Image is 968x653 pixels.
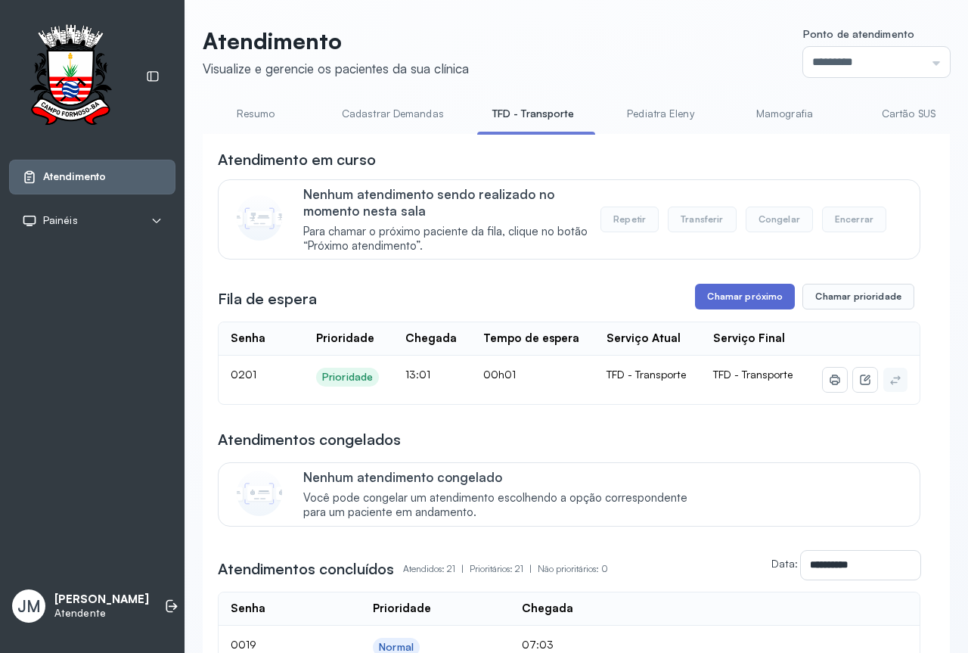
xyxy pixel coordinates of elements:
h3: Atendimentos congelados [218,429,401,450]
p: Nenhum atendimento sendo realizado no momento nesta sala [303,186,600,219]
span: Ponto de atendimento [803,27,914,40]
a: Pediatra Eleny [607,101,713,126]
div: Prioridade [316,331,374,346]
div: Senha [231,602,265,616]
a: Cartão SUS [855,101,961,126]
div: Chegada [405,331,457,346]
button: Chamar próximo [695,284,795,309]
div: Prioridade [322,371,373,384]
label: Data: [771,557,798,570]
button: Congelar [746,207,813,232]
img: Imagem de CalloutCard [237,471,282,516]
a: Atendimento [22,169,163,185]
button: Transferir [668,207,737,232]
span: Atendimento [43,170,106,183]
span: 0201 [231,368,256,381]
button: Repetir [600,207,659,232]
div: Senha [231,331,265,346]
div: Visualize e gerencie os pacientes da sua clínica [203,61,469,76]
span: 00h01 [483,368,516,381]
span: TFD - Transporte [713,368,793,381]
a: Mamografia [731,101,837,126]
button: Chamar prioridade [802,284,914,309]
div: Serviço Atual [607,331,681,346]
p: Atendidos: 21 [403,558,470,580]
button: Encerrar [822,207,886,232]
p: Não prioritários: 0 [538,558,608,580]
p: Nenhum atendimento congelado [303,469,703,485]
img: Logotipo do estabelecimento [16,24,125,129]
p: [PERSON_NAME] [54,592,149,607]
h3: Fila de espera [218,288,317,309]
span: Para chamar o próximo paciente da fila, clique no botão “Próximo atendimento”. [303,225,600,253]
a: Resumo [203,101,309,126]
span: Painéis [43,214,78,227]
span: | [461,563,464,574]
div: Chegada [522,602,573,616]
h3: Atendimento em curso [218,149,376,170]
div: Serviço Final [713,331,785,346]
p: Atendimento [203,27,469,54]
a: Cadastrar Demandas [327,101,459,126]
img: Imagem de CalloutCard [237,195,282,241]
div: Prioridade [373,602,431,616]
div: TFD - Transporte [607,368,689,381]
span: | [529,563,532,574]
p: Prioritários: 21 [470,558,538,580]
h3: Atendimentos concluídos [218,558,394,580]
span: 13:01 [405,368,430,381]
p: Atendente [54,607,149,620]
div: Tempo de espera [483,331,579,346]
span: 07:03 [522,638,554,651]
a: TFD - Transporte [477,101,590,126]
span: 0019 [231,638,256,651]
span: Você pode congelar um atendimento escolhendo a opção correspondente para um paciente em andamento. [303,491,703,520]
